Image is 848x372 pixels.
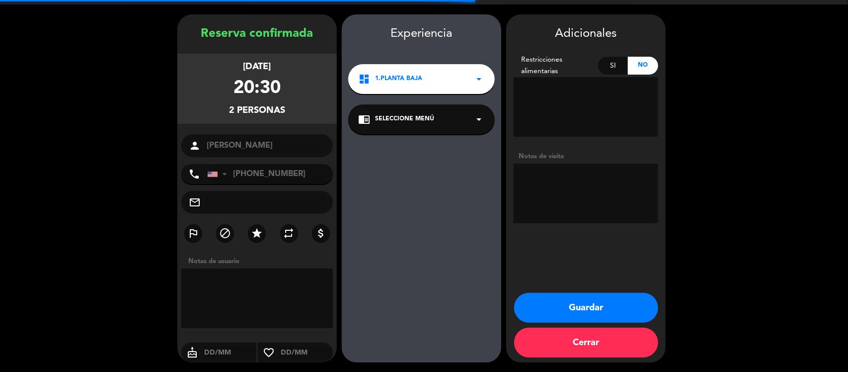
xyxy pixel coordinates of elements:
[473,113,485,125] i: arrow_drop_down
[229,103,285,118] div: 2 personas
[598,57,628,75] div: Si
[243,60,271,74] div: [DATE]
[188,168,200,180] i: phone
[514,328,658,358] button: Cerrar
[342,24,501,44] div: Experiencia
[251,227,263,239] i: star
[183,256,337,267] div: Notas de usuario
[181,347,203,359] i: cake
[315,227,327,239] i: attach_money
[514,151,658,162] div: Notas de visita
[375,74,422,84] span: 1.PLANTA BAJA
[189,196,201,208] i: mail_outline
[280,347,333,359] input: DD/MM
[358,113,370,125] i: chrome_reader_mode
[514,293,658,323] button: Guardar
[358,73,370,85] i: dashboard
[203,347,256,359] input: DD/MM
[628,57,658,75] div: No
[187,227,199,239] i: outlined_flag
[189,140,201,152] i: person
[514,24,658,44] div: Adicionales
[219,227,231,239] i: block
[258,347,280,359] i: favorite_border
[514,54,598,77] div: Restricciones alimentarias
[375,114,434,124] span: Seleccione Menú
[177,24,337,44] div: Reserva confirmada
[283,227,295,239] i: repeat
[473,73,485,85] i: arrow_drop_down
[208,165,231,184] div: United States: +1
[233,74,281,103] div: 20:30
